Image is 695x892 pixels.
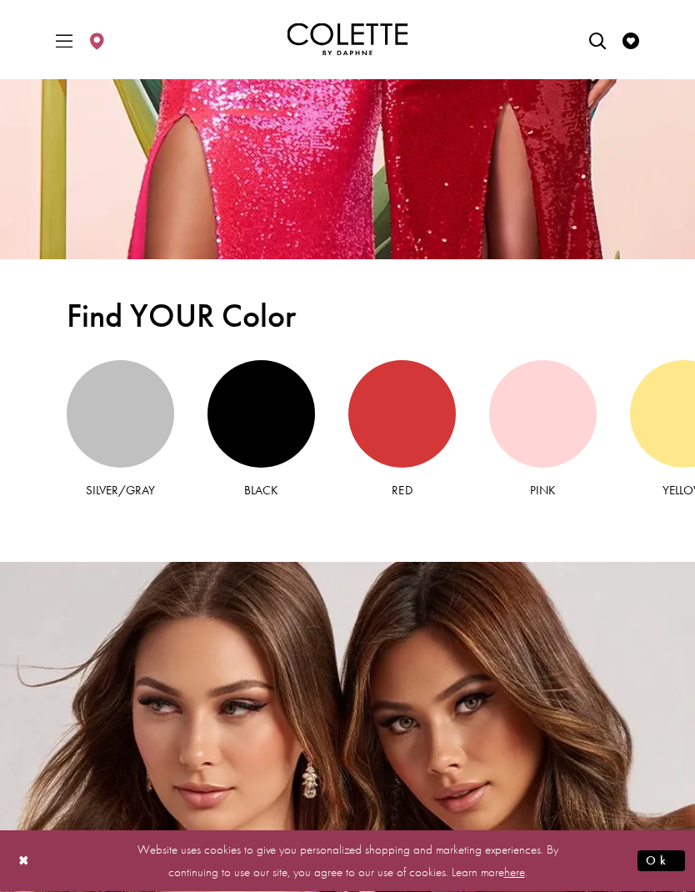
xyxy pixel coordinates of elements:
[10,847,38,876] button: Close Dialog
[489,361,597,500] a: Pink view
[48,13,114,67] div: Header Menu Left. Buttons: Hamburger menu , Store Locator
[84,17,109,63] a: Visit Store Locator page
[86,483,156,499] span: Silver/Gray
[637,851,685,872] button: Submit Dialog
[207,361,315,500] a: Black view
[530,483,556,499] span: Pink
[287,23,408,57] a: Colette by Daphne Homepage
[348,361,456,469] div: Red view
[585,17,610,63] a: Open Search dialog
[67,298,628,336] span: Find YOUR Color
[67,361,174,469] div: Silver/Gray view
[489,361,597,469] div: Pink view
[120,839,575,884] p: Website uses cookies to give you personalized shopping and marketing experiences. By continuing t...
[244,483,278,499] span: Black
[618,17,643,63] a: Visit Wishlist Page
[287,23,408,57] img: Colette by Daphne
[504,864,525,880] a: here
[52,17,77,63] span: Toggle Main Navigation Menu
[67,361,174,500] a: Silver/Gray view Silver/Gray
[348,361,456,500] a: Red view
[582,13,647,67] div: Header Menu. Buttons: Search, Wishlist
[207,361,315,469] div: Black view
[392,483,412,499] span: Red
